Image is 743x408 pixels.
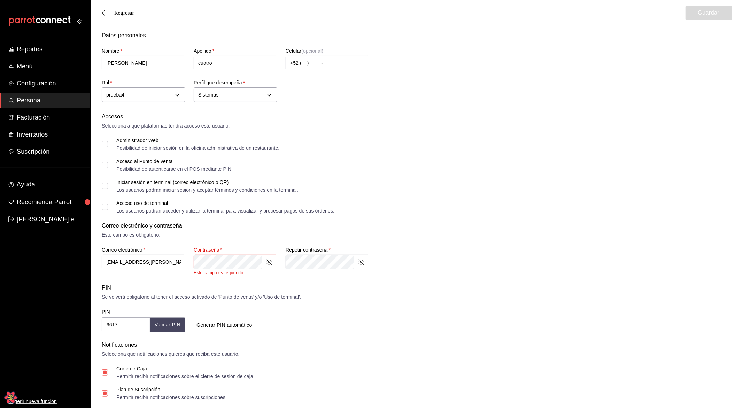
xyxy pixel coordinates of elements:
label: Repetir contraseña [286,248,369,253]
div: Accesos [102,113,732,121]
div: Posibilidad de iniciar sesión en la oficina administrativa de un restaurante. [116,146,279,151]
div: Corte de Caja [116,366,255,371]
button: Regresar [102,10,134,16]
span: [PERSON_NAME] el [PERSON_NAME] [17,215,85,224]
span: Ayuda [17,179,85,190]
label: Nombre [102,49,185,54]
label: Perfil que desempeña [194,80,277,85]
input: ejemplo@gmail.com [102,255,185,269]
button: Validar PIN [150,318,185,332]
div: Selecciona que notificaciones quieres que reciba este usuario. [102,351,732,358]
div: prueba4 [102,87,185,102]
button: open_drawer_menu [77,18,82,24]
span: Menú [17,62,85,71]
label: Rol [102,80,185,85]
div: Notificaciones [102,341,732,349]
span: Sugerir nueva función [8,398,85,405]
label: Contraseña [194,248,277,253]
span: Facturación [17,113,85,122]
label: Correo electrónico [102,248,185,253]
div: PIN [102,284,732,292]
button: passwordField [357,258,365,266]
div: Acceso uso de terminal [116,201,334,206]
label: Celular [286,49,369,54]
div: Los usuarios podrán iniciar sesión y aceptar términos y condiciones en la terminal. [116,187,298,192]
div: Plan de Suscripción [116,387,227,392]
div: Posibilidad de autenticarse en el POS mediante PIN. [116,167,233,171]
span: Recomienda Parrot [17,198,85,207]
div: Datos personales [102,31,732,40]
div: Permitir recibir notificaciones sobre el cierre de sesión de caja. [116,374,255,379]
span: Suscripción [17,147,85,156]
p: Este campo es requerido. [194,270,277,275]
button: passwordField [265,258,273,266]
div: Este campo es obligatorio. [102,231,732,239]
label: PIN [102,310,110,315]
button: Open React Query Devtools [4,391,18,405]
div: Acceso al Punto de venta [116,159,233,164]
div: Permitir recibir notificaciones sobre suscripciones. [116,395,227,400]
div: Se volverá obligatorio al tener el acceso activado de 'Punto de venta' y/o 'Uso de terminal'. [102,293,732,301]
div: Correo electrónico y contraseña [102,222,732,230]
span: (opcional) [301,48,323,54]
label: Apellido [194,49,277,54]
span: Personal [17,96,85,105]
div: Selecciona a que plataformas tendrá acceso este usuario. [102,122,732,130]
div: Iniciar sesión en terminal (correo electrónico o QR) [116,180,298,185]
div: Sistemas [194,87,277,102]
button: Generar PIN automático [194,319,255,332]
span: Reportes [17,45,85,54]
div: Administrador Web [116,138,279,143]
div: Los usuarios podrán acceder y utilizar la terminal para visualizar y procesar pagos de sus órdenes. [116,208,334,213]
span: Inventarios [17,130,85,139]
span: Configuración [17,79,85,88]
input: 3 a 6 dígitos [102,317,150,332]
span: Regresar [114,10,134,16]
